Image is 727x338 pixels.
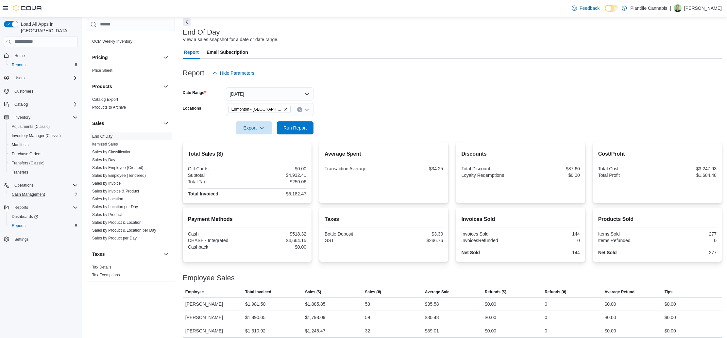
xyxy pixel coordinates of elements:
div: Cash [188,231,246,237]
div: $35.58 [425,300,439,308]
span: Inventory Manager (Classic) [12,133,61,138]
div: 32 [365,327,370,335]
span: Settings [12,235,78,243]
p: | [670,4,671,12]
span: Tips [665,289,672,295]
button: Transfers (Classic) [7,159,80,168]
div: Pricing [87,67,175,77]
a: Dashboards [9,213,41,221]
button: Sales [92,120,161,127]
span: Inventory [14,115,30,120]
div: Taxes [87,263,175,282]
p: [PERSON_NAME] [684,4,722,12]
div: $39.01 [425,327,439,335]
a: Reports [9,61,28,69]
button: Reports [12,204,31,211]
div: $0.00 [522,173,580,178]
a: Reports [9,222,28,230]
div: $1,310.92 [245,327,265,335]
button: Reports [7,221,80,230]
button: OCM [162,24,170,32]
img: Cova [13,5,42,11]
div: Invoices Sold [461,231,519,237]
div: $0.00 [485,300,496,308]
button: Adjustments (Classic) [7,122,80,131]
span: Catalog [14,102,28,107]
button: Catalog [12,100,30,108]
span: Sales (#) [365,289,381,295]
div: Products [87,96,175,114]
span: Reports [12,223,25,228]
h3: End Of Day [183,28,220,36]
span: Adjustments (Classic) [9,123,78,131]
div: Bottle Deposit [325,231,382,237]
a: Sales by Invoice [92,181,121,186]
span: Reports [14,205,28,210]
span: Manifests [12,142,28,147]
button: Pricing [162,54,170,61]
div: 0 [545,327,547,335]
a: Itemized Sales [92,142,118,146]
div: $0.00 [485,314,496,321]
span: OCM Weekly Inventory [92,39,132,44]
div: Total Cost [598,166,656,171]
strong: Net Sold [461,250,480,255]
div: Total Discount [461,166,519,171]
h2: Taxes [325,215,443,223]
span: Export [240,121,268,134]
a: Catalog Export [92,97,118,102]
div: -$87.60 [522,166,580,171]
label: Locations [183,106,201,111]
input: Dark Mode [605,5,618,12]
div: $250.06 [248,179,306,184]
button: Settings [1,234,80,244]
span: Refunds ($) [485,289,506,295]
span: Total Invoiced [245,289,271,295]
span: Sales by Employee (Tendered) [92,173,146,178]
button: Sales [162,119,170,127]
button: Reports [1,203,80,212]
span: Load All Apps in [GEOGRAPHIC_DATA] [18,21,78,34]
div: 144 [522,250,580,255]
span: Average Refund [604,289,634,295]
h2: Average Spent [325,150,443,158]
a: Sales by Location per Day [92,205,138,209]
button: Catalog [1,100,80,109]
h3: Employee Sales [183,274,235,282]
span: Sales ($) [305,289,321,295]
button: [DATE] [226,87,313,100]
div: 0 [545,314,547,321]
div: $5,182.47 [248,191,306,196]
h2: Payment Methods [188,215,306,223]
a: Tax Exemptions [92,273,120,277]
div: Items Sold [598,231,656,237]
div: Total Profit [598,173,656,178]
button: Taxes [92,251,161,257]
div: 0 [522,238,580,243]
span: Email Subscription [207,46,248,59]
span: Users [12,74,78,82]
div: $1,885.85 [305,300,325,308]
span: Refunds (#) [545,289,566,295]
span: Sales by Product per Day [92,236,137,241]
button: Next [183,18,191,26]
span: Report [184,46,199,59]
span: Sales by Location [92,196,123,202]
span: Purchase Orders [9,150,78,158]
button: Clear input [297,107,302,112]
h2: Products Sold [598,215,717,223]
span: Transfers [12,170,28,175]
div: $1,248.47 [305,327,325,335]
strong: Net Sold [598,250,617,255]
a: Adjustments (Classic) [9,123,52,131]
button: Remove Edmonton - ICE District from selection in this group [284,107,288,111]
h3: Pricing [92,54,108,61]
span: Sales by Product & Location [92,220,142,225]
div: [PERSON_NAME] [183,324,243,337]
div: $0.00 [604,314,616,321]
button: Hide Parameters [210,67,257,80]
h3: Products [92,83,112,90]
span: Operations [12,181,78,189]
div: $246.76 [385,238,443,243]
